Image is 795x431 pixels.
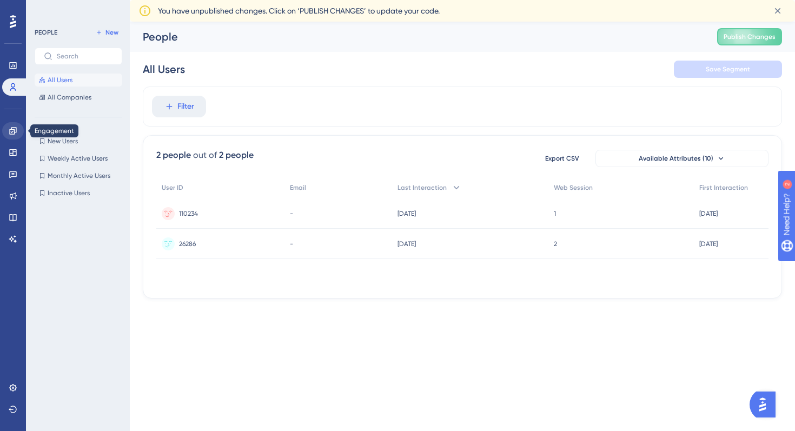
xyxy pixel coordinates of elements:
span: Available Attributes (10) [639,154,713,163]
span: Last Interaction [398,183,447,192]
button: New Users [35,135,122,148]
time: [DATE] [398,240,416,248]
div: 2 people [219,149,254,162]
button: Export CSV [535,150,589,167]
div: People [143,29,690,44]
button: Save Segment [674,61,782,78]
span: Filter [177,100,194,113]
span: New Users [48,137,78,145]
span: Email [290,183,306,192]
button: Publish Changes [717,28,782,45]
span: All Users [48,76,72,84]
button: Filter [152,96,206,117]
button: New [92,26,122,39]
button: All Companies [35,91,122,104]
time: [DATE] [699,240,718,248]
button: Weekly Active Users [35,152,122,165]
input: Search [57,52,113,60]
span: Save Segment [706,65,750,74]
span: 26286 [179,240,196,248]
span: Weekly Active Users [48,154,108,163]
button: Available Attributes (10) [595,150,769,167]
span: Monthly Active Users [48,171,110,180]
time: [DATE] [699,210,718,217]
span: 2 [554,240,557,248]
time: [DATE] [398,210,416,217]
div: out of [193,149,217,162]
span: - [290,240,293,248]
div: 2 people [156,149,191,162]
div: All Users [143,62,185,77]
span: Need Help? [25,3,68,16]
span: Publish Changes [724,32,776,41]
span: User ID [162,183,183,192]
span: 1 [554,209,556,218]
span: New [105,28,118,37]
span: 110234 [179,209,198,218]
span: Export CSV [545,154,579,163]
span: First Interaction [699,183,748,192]
span: Inactive Users [48,189,90,197]
div: PEOPLE [35,28,57,37]
button: Monthly Active Users [35,169,122,182]
span: - [290,209,293,218]
div: 2 [75,5,78,14]
iframe: UserGuiding AI Assistant Launcher [750,388,782,421]
span: All Companies [48,93,91,102]
span: Web Session [554,183,593,192]
span: You have unpublished changes. Click on ‘PUBLISH CHANGES’ to update your code. [158,4,440,17]
button: Inactive Users [35,187,122,200]
button: All Users [35,74,122,87]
